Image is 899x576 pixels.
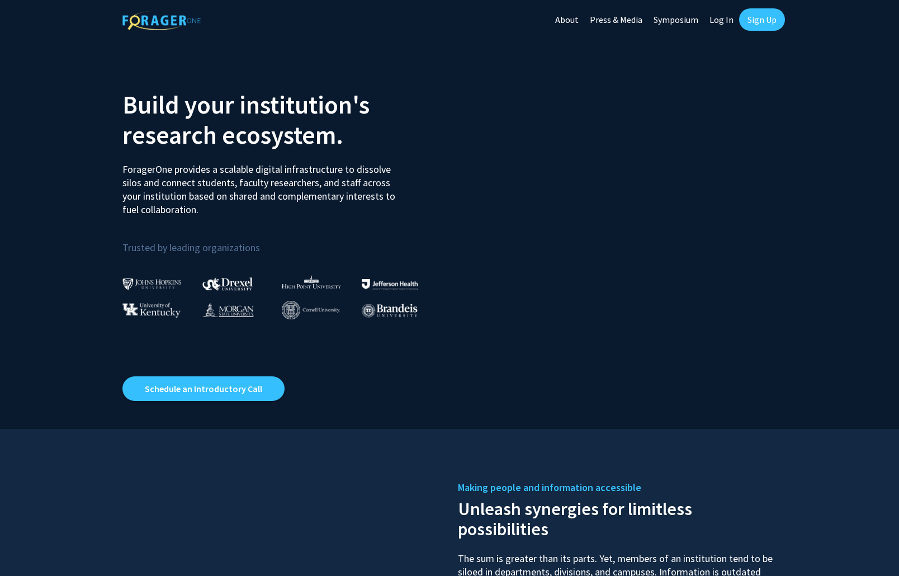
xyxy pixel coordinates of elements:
img: Drexel University [202,277,253,290]
img: High Point University [282,275,341,289]
h2: Build your institution's research ecosystem. [122,89,441,150]
img: Johns Hopkins University [122,278,182,290]
p: Trusted by leading organizations [122,225,441,256]
a: Sign Up [739,8,785,31]
img: Cornell University [282,301,340,319]
img: Morgan State University [202,303,254,317]
h5: Making people and information accessible [458,479,777,496]
img: Thomas Jefferson University [362,279,418,290]
img: University of Kentucky [122,303,181,318]
img: ForagerOne Logo [122,11,201,30]
a: Opens in a new tab [122,376,285,401]
h2: Unleash synergies for limitless possibilities [458,496,777,539]
p: ForagerOne provides a scalable digital infrastructure to dissolve silos and connect students, fac... [122,154,403,216]
img: Brandeis University [362,304,418,318]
